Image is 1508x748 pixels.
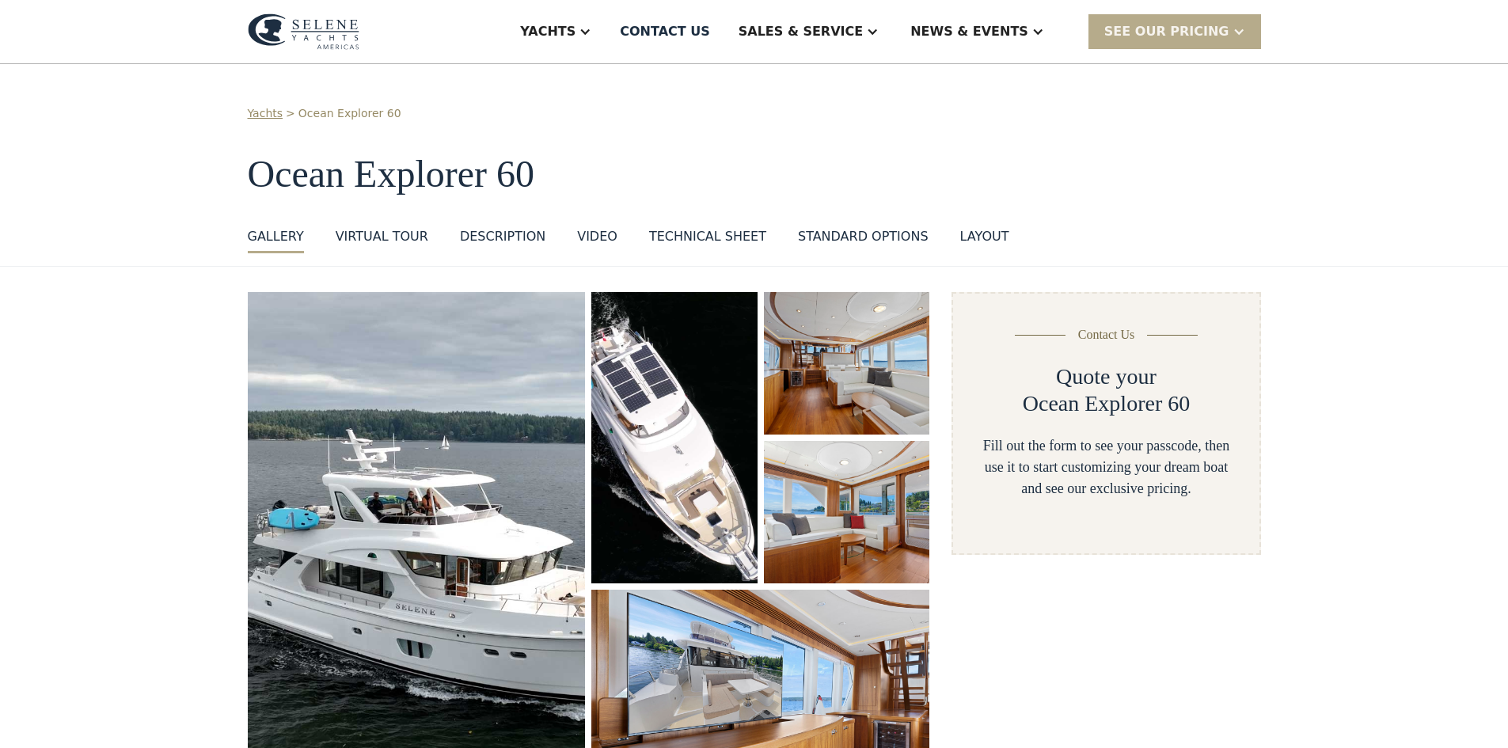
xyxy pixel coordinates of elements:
[577,227,617,246] div: VIDEO
[739,22,863,41] div: Sales & Service
[248,154,1261,196] h1: Ocean Explorer 60
[298,105,401,122] a: Ocean Explorer 60
[591,292,757,583] a: open lightbox
[248,13,359,50] img: logo
[336,227,428,253] a: VIRTUAL TOUR
[952,292,1260,555] form: Yacht Detail Page form
[649,227,766,253] a: Technical sheet
[960,227,1009,253] a: layout
[798,227,929,253] a: standard options
[520,22,575,41] div: Yachts
[336,227,428,246] div: VIRTUAL TOUR
[960,227,1009,246] div: layout
[1056,363,1157,390] h2: Quote your
[978,435,1233,499] div: Fill out the form to see your passcode, then use it to start customizing your dream boat and see ...
[248,227,304,246] div: GALLERY
[1104,22,1229,41] div: SEE Our Pricing
[764,441,930,583] a: open lightbox
[577,227,617,253] a: VIDEO
[248,227,304,253] a: GALLERY
[764,292,930,435] a: open lightbox
[460,227,545,246] div: DESCRIPTION
[620,22,710,41] div: Contact US
[1078,325,1135,344] div: Contact Us
[649,227,766,246] div: Technical sheet
[286,105,295,122] div: >
[1088,14,1261,48] div: SEE Our Pricing
[1023,390,1190,417] h2: Ocean Explorer 60
[798,227,929,246] div: standard options
[910,22,1028,41] div: News & EVENTS
[460,227,545,253] a: DESCRIPTION
[248,105,283,122] a: Yachts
